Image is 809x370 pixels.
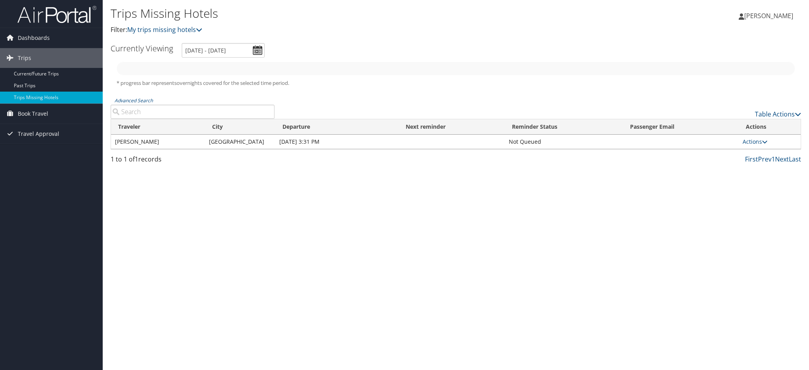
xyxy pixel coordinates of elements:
a: Next [775,155,789,163]
td: [GEOGRAPHIC_DATA] [205,135,275,149]
input: Advanced Search [111,105,275,119]
a: Advanced Search [115,97,153,104]
a: First [745,155,758,163]
a: Table Actions [755,110,801,118]
td: [DATE] 3:31 PM [275,135,399,149]
input: [DATE] - [DATE] [182,43,265,58]
th: Traveler: activate to sort column ascending [111,119,205,135]
a: Prev [758,155,771,163]
h3: Currently Viewing [111,43,173,54]
img: airportal-logo.png [17,5,96,24]
td: [PERSON_NAME] [111,135,205,149]
a: Last [789,155,801,163]
a: Actions [743,138,768,145]
div: 1 to 1 of records [111,154,275,168]
th: Departure: activate to sort column descending [275,119,399,135]
td: Not Queued [505,135,623,149]
a: [PERSON_NAME] [739,4,801,28]
th: Next reminder [399,119,505,135]
span: Book Travel [18,104,48,124]
span: [PERSON_NAME] [744,11,793,20]
h1: Trips Missing Hotels [111,5,571,22]
th: Actions [739,119,801,135]
th: Reminder Status [505,119,623,135]
th: City: activate to sort column ascending [205,119,275,135]
th: Passenger Email: activate to sort column ascending [623,119,739,135]
span: Trips [18,48,31,68]
a: 1 [771,155,775,163]
a: My trips missing hotels [127,25,202,34]
span: Travel Approval [18,124,59,144]
span: Dashboards [18,28,50,48]
h5: * progress bar represents overnights covered for the selected time period. [117,79,795,87]
span: 1 [135,155,138,163]
p: Filter: [111,25,571,35]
